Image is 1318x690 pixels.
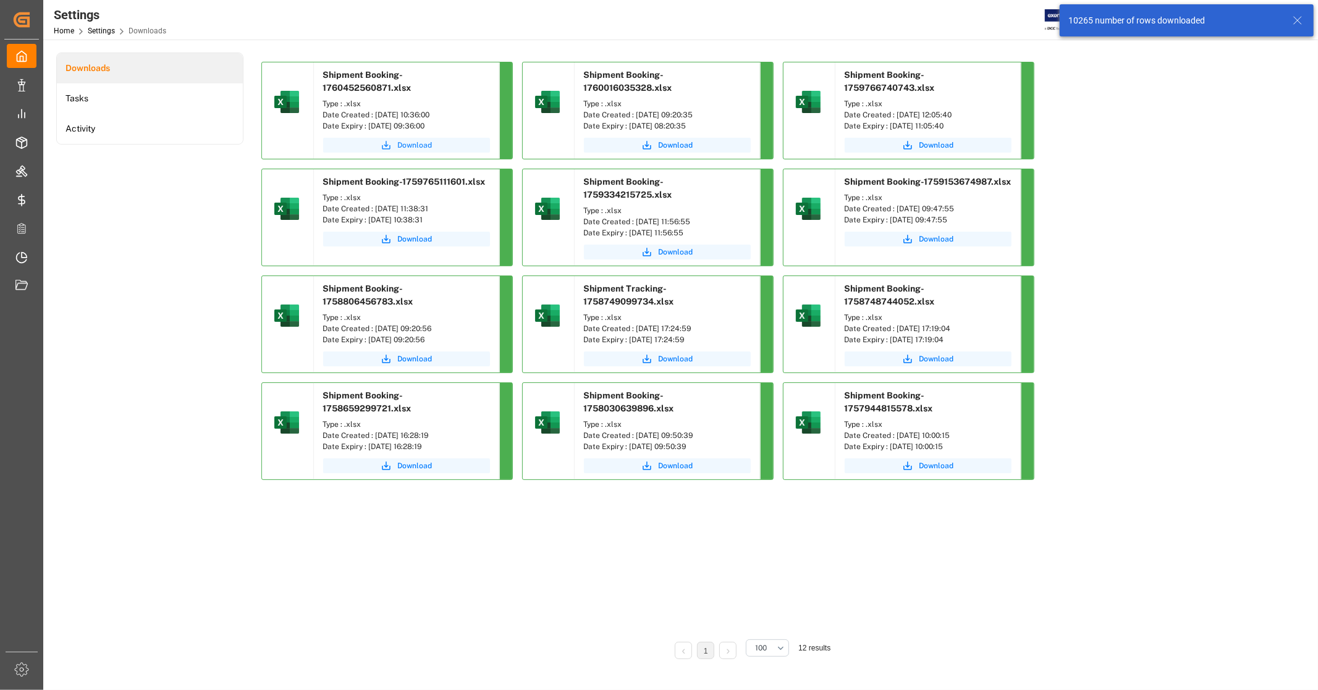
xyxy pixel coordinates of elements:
[919,140,954,151] span: Download
[57,114,243,144] a: Activity
[323,192,490,203] div: Type : .xlsx
[323,214,490,225] div: Date Expiry : [DATE] 10:38:31
[272,408,302,437] img: microsoft-excel-2019--v1.png
[584,205,751,216] div: Type : .xlsx
[584,390,674,413] span: Shipment Booking-1758030639896.xlsx
[845,390,933,413] span: Shipment Booking-1757944815578.xlsx
[704,647,708,655] a: 1
[323,430,490,441] div: Date Created : [DATE] 16:28:19
[659,460,693,471] span: Download
[755,642,767,654] span: 100
[675,642,692,659] li: Previous Page
[323,203,490,214] div: Date Created : [DATE] 11:38:31
[845,138,1012,153] button: Download
[584,323,751,334] div: Date Created : [DATE] 17:24:59
[323,458,490,473] button: Download
[798,644,830,652] span: 12 results
[584,120,751,132] div: Date Expiry : [DATE] 08:20:35
[323,334,490,345] div: Date Expiry : [DATE] 09:20:56
[323,390,412,413] span: Shipment Booking-1758659299721.xlsx
[659,353,693,364] span: Download
[323,109,490,120] div: Date Created : [DATE] 10:36:00
[88,27,115,35] a: Settings
[919,234,954,245] span: Download
[845,98,1012,109] div: Type : .xlsx
[1068,14,1281,27] div: 10265 number of rows downloaded
[323,419,490,430] div: Type : .xlsx
[845,430,1012,441] div: Date Created : [DATE] 10:00:15
[323,351,490,366] button: Download
[584,177,672,200] span: Shipment Booking-1759334215725.xlsx
[584,216,751,227] div: Date Created : [DATE] 11:56:55
[584,312,751,323] div: Type : .xlsx
[919,460,954,471] span: Download
[845,232,1012,246] button: Download
[584,351,751,366] button: Download
[845,177,1012,187] span: Shipment Booking-1759153674987.xlsx
[584,441,751,452] div: Date Expiry : [DATE] 09:50:39
[323,441,490,452] div: Date Expiry : [DATE] 16:28:19
[323,70,412,93] span: Shipment Booking-1760452560871.xlsx
[845,203,1012,214] div: Date Created : [DATE] 09:47:55
[323,284,413,306] span: Shipment Booking-1758806456783.xlsx
[845,441,1012,452] div: Date Expiry : [DATE] 10:00:15
[533,301,562,330] img: microsoft-excel-2019--v1.png
[584,458,751,473] button: Download
[533,194,562,224] img: microsoft-excel-2019--v1.png
[584,138,751,153] button: Download
[845,120,1012,132] div: Date Expiry : [DATE] 11:05:40
[323,120,490,132] div: Date Expiry : [DATE] 09:36:00
[584,109,751,120] div: Date Created : [DATE] 09:20:35
[398,353,433,364] span: Download
[584,419,751,430] div: Type : .xlsx
[584,98,751,109] div: Type : .xlsx
[845,419,1012,430] div: Type : .xlsx
[845,334,1012,345] div: Date Expiry : [DATE] 17:19:04
[272,87,302,117] img: microsoft-excel-2019--v1.png
[719,642,737,659] li: Next Page
[323,323,490,334] div: Date Created : [DATE] 09:20:56
[54,27,74,35] a: Home
[659,246,693,258] span: Download
[845,458,1012,473] a: Download
[323,312,490,323] div: Type : .xlsx
[57,53,243,83] a: Downloads
[746,639,789,657] button: open menu
[398,234,433,245] span: Download
[584,245,751,259] button: Download
[845,214,1012,225] div: Date Expiry : [DATE] 09:47:55
[323,232,490,246] button: Download
[398,460,433,471] span: Download
[323,138,490,153] button: Download
[584,430,751,441] div: Date Created : [DATE] 09:50:39
[533,87,562,117] img: microsoft-excel-2019--v1.png
[323,98,490,109] div: Type : .xlsx
[584,334,751,345] div: Date Expiry : [DATE] 17:24:59
[845,351,1012,366] button: Download
[919,353,954,364] span: Download
[845,70,935,93] span: Shipment Booking-1759766740743.xlsx
[584,227,751,238] div: Date Expiry : [DATE] 11:56:55
[272,301,302,330] img: microsoft-excel-2019--v1.png
[659,140,693,151] span: Download
[57,83,243,114] a: Tasks
[584,70,672,93] span: Shipment Booking-1760016035328.xlsx
[845,323,1012,334] div: Date Created : [DATE] 17:19:04
[1045,9,1088,31] img: Exertis%20JAM%20-%20Email%20Logo.jpg_1722504956.jpg
[584,284,674,306] span: Shipment Tracking-1758749099734.xlsx
[54,6,166,24] div: Settings
[793,301,823,330] img: microsoft-excel-2019--v1.png
[323,177,486,187] span: Shipment Booking-1759765111601.xlsx
[845,284,935,306] span: Shipment Booking-1758748744052.xlsx
[697,642,714,659] li: 1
